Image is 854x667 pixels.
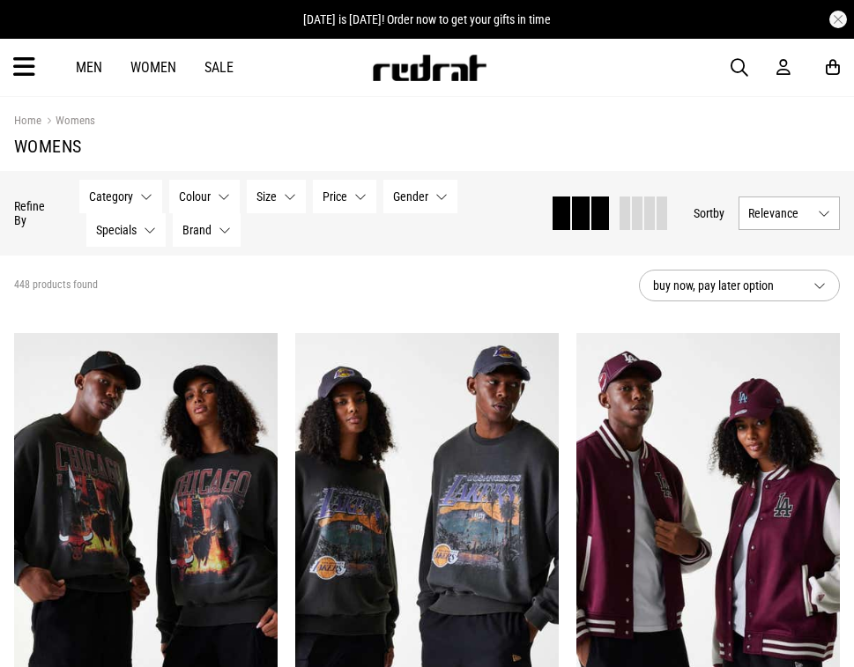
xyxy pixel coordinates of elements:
[169,180,240,213] button: Colour
[713,206,724,220] span: by
[96,223,137,237] span: Specials
[86,213,166,247] button: Specials
[653,275,799,296] span: buy now, pay later option
[14,114,41,127] a: Home
[247,180,306,213] button: Size
[393,189,428,204] span: Gender
[182,223,212,237] span: Brand
[323,189,347,204] span: Price
[130,59,176,76] a: Women
[256,189,277,204] span: Size
[303,12,551,26] span: [DATE] is [DATE]! Order now to get your gifts in time
[76,59,102,76] a: Men
[173,213,241,247] button: Brand
[14,278,98,293] span: 448 products found
[371,55,487,81] img: Redrat logo
[694,203,724,224] button: Sortby
[179,189,211,204] span: Colour
[204,59,234,76] a: Sale
[313,180,376,213] button: Price
[89,189,133,204] span: Category
[748,206,811,220] span: Relevance
[14,199,53,227] p: Refine By
[14,136,840,157] h1: Womens
[383,180,457,213] button: Gender
[639,270,840,301] button: buy now, pay later option
[739,196,840,230] button: Relevance
[79,180,162,213] button: Category
[41,114,95,130] a: Womens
